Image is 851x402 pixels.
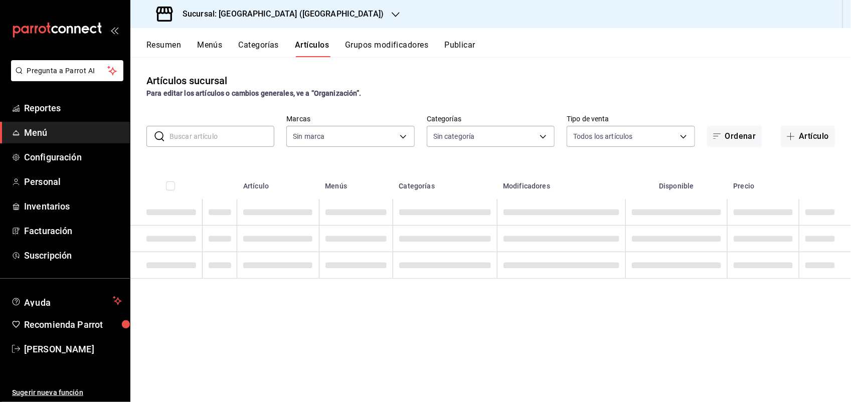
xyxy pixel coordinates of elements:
[707,126,762,147] button: Ordenar
[24,175,122,188] span: Personal
[293,131,324,141] span: Sin marca
[7,73,123,83] a: Pregunta a Parrot AI
[728,167,799,199] th: Precio
[427,116,555,123] label: Categorías
[12,387,122,398] span: Sugerir nueva función
[345,40,428,57] button: Grupos modificadores
[24,224,122,238] span: Facturación
[24,295,109,307] span: Ayuda
[197,40,222,57] button: Menús
[444,40,475,57] button: Publicar
[110,26,118,34] button: open_drawer_menu
[24,318,122,331] span: Recomienda Parrot
[286,116,414,123] label: Marcas
[319,167,393,199] th: Menús
[24,199,122,213] span: Inventarios
[24,249,122,262] span: Suscripción
[24,342,122,356] span: [PERSON_NAME]
[295,40,329,57] button: Artículos
[781,126,835,147] button: Artículo
[497,167,625,199] th: Modificadores
[175,8,384,20] h3: Sucursal: [GEOGRAPHIC_DATA] ([GEOGRAPHIC_DATA])
[24,101,122,115] span: Reportes
[146,89,362,97] strong: Para editar los artículos o cambios generales, ve a “Organización”.
[237,167,319,199] th: Artículo
[27,66,108,76] span: Pregunta a Parrot AI
[11,60,123,81] button: Pregunta a Parrot AI
[146,40,851,57] div: navigation tabs
[146,73,227,88] div: Artículos sucursal
[169,126,274,146] input: Buscar artículo
[567,116,695,123] label: Tipo de venta
[24,150,122,164] span: Configuración
[573,131,633,141] span: Todos los artículos
[625,167,727,199] th: Disponible
[393,167,497,199] th: Categorías
[433,131,475,141] span: Sin categoría
[24,126,122,139] span: Menú
[239,40,279,57] button: Categorías
[146,40,181,57] button: Resumen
